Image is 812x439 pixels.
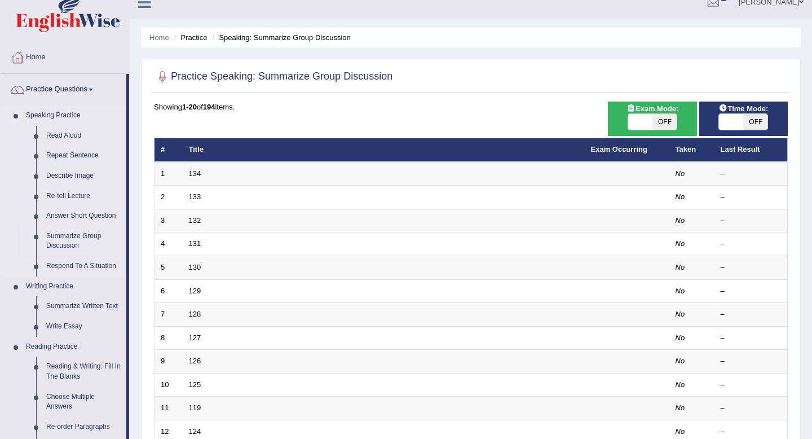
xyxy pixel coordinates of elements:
em: No [676,263,685,271]
a: Answer Short Question [41,206,126,226]
td: 6 [155,279,183,303]
a: Exam Occurring [591,145,647,153]
span: Time Mode: [714,103,773,115]
a: Write Essay [41,317,126,337]
div: – [721,380,782,390]
td: 5 [155,256,183,280]
div: – [721,403,782,414]
div: – [721,309,782,320]
div: – [721,356,782,367]
a: 134 [189,169,201,178]
em: No [676,239,685,248]
em: No [676,403,685,412]
td: 7 [155,303,183,327]
a: 124 [189,427,201,436]
em: No [676,287,685,295]
span: Exam Mode: [622,103,683,115]
li: Practice [171,32,207,43]
div: – [721,286,782,297]
a: 133 [189,192,201,201]
th: Title [183,138,585,162]
a: Reading Practice [21,337,126,357]
a: 128 [189,310,201,318]
a: Writing Practice [21,276,126,297]
em: No [676,333,685,342]
em: No [676,216,685,225]
a: Home [149,33,169,42]
td: 10 [155,373,183,397]
span: OFF [652,114,677,130]
a: Practice Questions [1,74,126,102]
a: Choose Multiple Answers [41,387,126,417]
h2: Practice Speaking: Summarize Group Discussion [154,68,392,85]
td: 3 [155,209,183,232]
a: Read Aloud [41,126,126,146]
a: Repeat Sentence [41,146,126,166]
div: – [721,192,782,203]
em: No [676,380,685,389]
th: Last Result [714,138,788,162]
a: 130 [189,263,201,271]
div: – [721,333,782,344]
a: Reading & Writing: Fill In The Blanks [41,357,126,387]
a: Respond To A Situation [41,256,126,276]
a: Describe Image [41,166,126,186]
th: Taken [669,138,714,162]
em: No [676,169,685,178]
li: Speaking: Summarize Group Discussion [209,32,351,43]
a: Summarize Group Discussion [41,226,126,256]
div: – [721,216,782,226]
div: – [721,427,782,437]
em: No [676,357,685,365]
b: 194 [203,103,215,111]
em: No [676,310,685,318]
div: Showing of items. [154,102,788,112]
a: Re-tell Lecture [41,186,126,207]
div: – [721,239,782,249]
td: 1 [155,162,183,186]
a: 119 [189,403,201,412]
a: 125 [189,380,201,389]
a: 129 [189,287,201,295]
td: 11 [155,397,183,420]
a: 126 [189,357,201,365]
div: – [721,169,782,179]
div: Show exams occurring in exams [608,102,696,136]
a: 132 [189,216,201,225]
a: 131 [189,239,201,248]
em: No [676,192,685,201]
th: # [155,138,183,162]
a: Speaking Practice [21,106,126,126]
a: Re-order Paragraphs [41,417,126,437]
em: No [676,427,685,436]
a: Summarize Written Text [41,296,126,317]
a: 127 [189,333,201,342]
td: 4 [155,232,183,256]
td: 8 [155,326,183,350]
span: OFF [743,114,767,130]
a: Home [1,42,129,70]
td: 9 [155,350,183,374]
b: 1-20 [182,103,197,111]
div: – [721,262,782,273]
td: 2 [155,186,183,209]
